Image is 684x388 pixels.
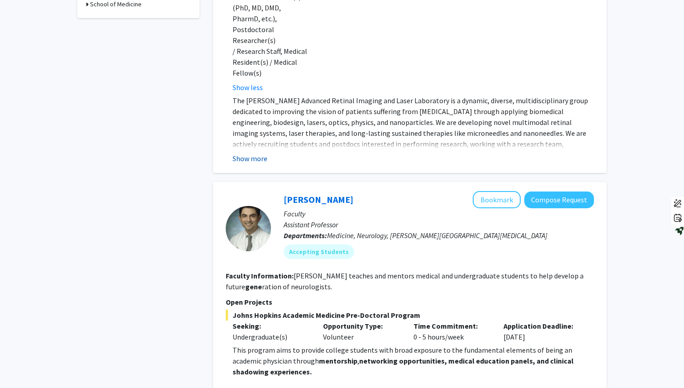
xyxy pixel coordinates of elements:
[284,244,354,259] mat-chip: Accepting Students
[226,297,594,307] p: Open Projects
[316,321,407,342] div: Volunteer
[524,192,594,208] button: Compose Request to Carlos Romo
[284,219,594,230] p: Assistant Professor
[7,347,38,381] iframe: Chat
[233,321,309,331] p: Seeking:
[226,310,594,321] span: Johns Hopkins Academic Medicine Pre-Doctoral Program
[233,153,267,164] button: Show more
[497,321,587,342] div: [DATE]
[226,271,584,291] fg-read-more: [PERSON_NAME] teaches and mentors medical and undergraduate students to help develop a future rat...
[226,271,294,280] b: Faculty Information:
[233,345,594,377] p: This program aims to provide college students with broad exposure to the fundamental elements of ...
[327,231,547,240] span: Medicine, Neurology, [PERSON_NAME][GEOGRAPHIC_DATA][MEDICAL_DATA]
[284,208,594,219] p: Faculty
[233,82,263,93] button: Show less
[233,95,594,182] p: The [PERSON_NAME] Advanced Retinal Imaging and Laser Laboratory is a dynamic, diverse, multidisci...
[413,321,490,331] p: Time Commitment:
[473,191,521,208] button: Add Carlos Romo to Bookmarks
[233,356,574,376] strong: networking opportunities, medical education panels, and clinical shadowing experiences.
[284,231,327,240] b: Departments:
[319,356,357,365] strong: mentorship
[245,282,262,291] b: gene
[323,321,400,331] p: Opportunity Type:
[233,331,309,342] div: Undergraduate(s)
[284,194,353,205] a: [PERSON_NAME]
[407,321,497,342] div: 0 - 5 hours/week
[503,321,580,331] p: Application Deadline:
